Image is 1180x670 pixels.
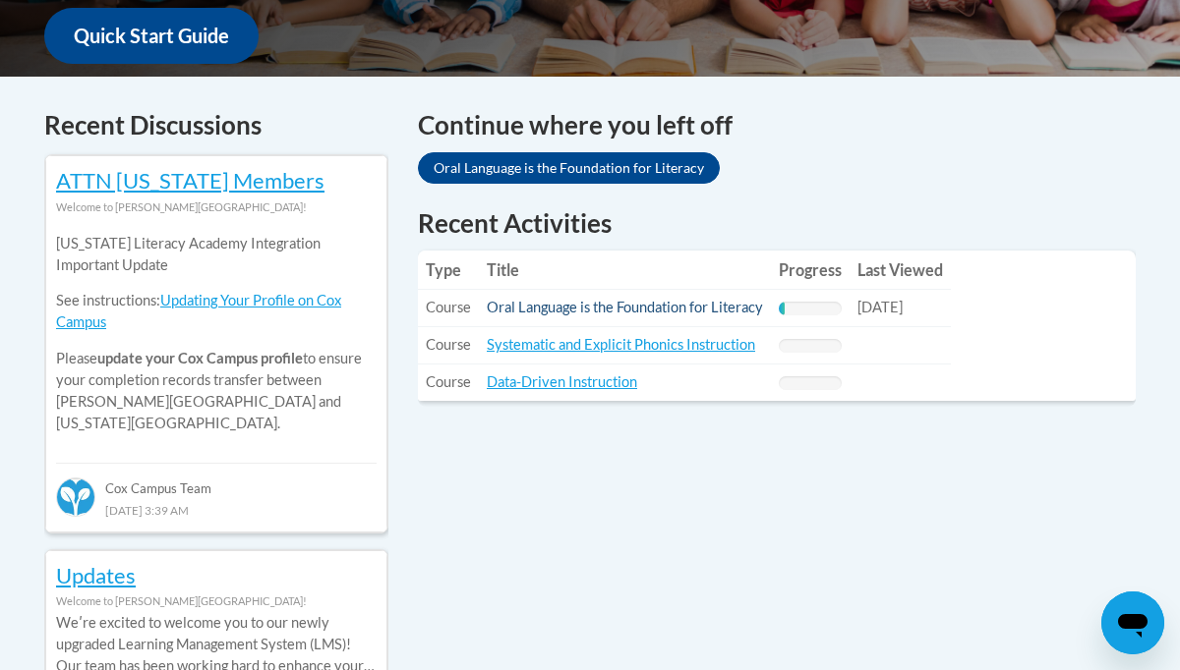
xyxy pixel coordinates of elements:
div: Welcome to [PERSON_NAME][GEOGRAPHIC_DATA]! [56,196,377,218]
div: [DATE] 3:39 AM [56,499,377,521]
iframe: Button to launch messaging window [1101,591,1164,654]
span: [DATE] [857,299,903,315]
span: Course [426,299,471,315]
a: Oral Language is the Foundation for Literacy [487,299,763,315]
p: See instructions: [56,290,377,333]
span: Course [426,336,471,353]
th: Type [418,251,479,290]
div: Welcome to [PERSON_NAME][GEOGRAPHIC_DATA]! [56,590,377,612]
a: Quick Start Guide [44,8,259,64]
img: Cox Campus Team [56,477,95,517]
th: Title [479,251,771,290]
p: [US_STATE] Literacy Academy Integration Important Update [56,233,377,276]
th: Last Viewed [850,251,951,290]
a: Oral Language is the Foundation for Literacy [418,152,720,184]
h1: Recent Activities [418,205,1136,241]
span: Course [426,373,471,390]
div: Progress, % [779,302,785,315]
h4: Recent Discussions [44,106,388,144]
a: Data-Driven Instruction [487,373,637,390]
a: Updating Your Profile on Cox Campus [56,292,341,330]
a: ATTN [US_STATE] Members [56,167,324,194]
th: Progress [771,251,850,290]
a: Updates [56,562,136,588]
b: update your Cox Campus profile [97,350,303,366]
h4: Continue where you left off [418,106,1136,144]
a: Systematic and Explicit Phonics Instruction [487,336,755,353]
div: Cox Campus Team [56,463,377,498]
div: Please to ensure your completion records transfer between [PERSON_NAME][GEOGRAPHIC_DATA] and [US_... [56,218,377,449]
